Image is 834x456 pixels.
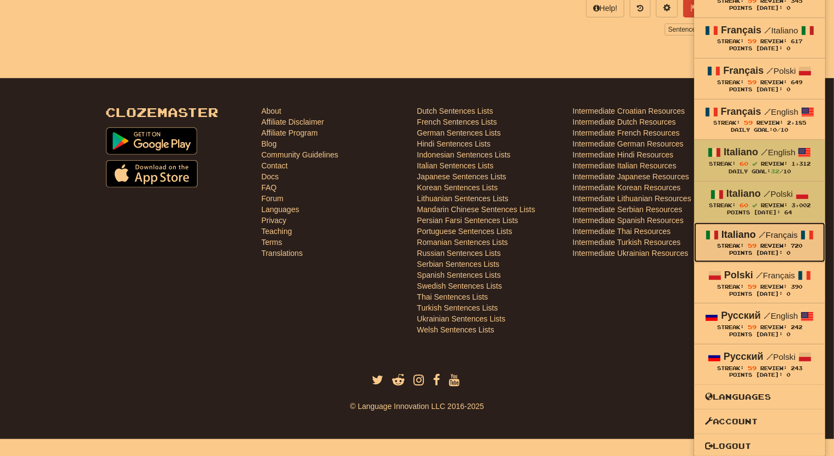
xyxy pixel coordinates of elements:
[417,313,506,324] a: Ukrainian Sentences Lists
[709,202,736,208] span: Streak:
[262,160,288,171] a: Contact
[740,202,748,208] span: 60
[744,119,753,126] span: 59
[760,324,787,330] span: Review:
[262,226,292,237] a: Teaching
[417,259,500,270] a: Serbian Sentences Lists
[791,202,811,208] span: 3,002
[717,324,744,330] span: Streak:
[752,203,757,208] span: Streak includes today.
[766,66,773,75] span: /
[748,283,756,290] span: 59
[721,310,761,321] strong: Русский
[760,38,787,44] span: Review:
[262,171,279,182] a: Docs
[771,168,779,174] span: 32
[694,390,825,404] a: Languages
[705,291,814,298] div: Points [DATE]: 0
[764,189,793,198] small: Polski
[694,182,825,221] a: Italiano /Polski Streak: 60 Review: 3,002 Points [DATE]: 64
[262,237,282,248] a: Terms
[717,284,744,290] span: Streak:
[417,270,501,280] a: Spanish Sentences Lists
[573,193,691,204] a: Intermediate Lithuanian Resources
[262,182,277,193] a: FAQ
[761,148,795,157] small: English
[748,365,756,371] span: 59
[726,188,761,199] strong: Italiano
[417,106,493,116] a: Dutch Sentences Lists
[761,161,788,167] span: Review:
[573,215,684,226] a: Intermediate Spanish Resources
[417,215,518,226] a: Persian Farsi Sentences Lists
[417,182,498,193] a: Korean Sentences Lists
[417,291,488,302] a: Thai Sentences Lists
[791,79,802,85] span: 649
[717,365,744,371] span: Streak:
[740,160,748,167] span: 60
[665,24,728,36] a: Sentence Source
[717,243,744,249] span: Streak:
[760,365,787,371] span: Review:
[721,25,761,36] strong: Français
[417,193,508,204] a: Lithuanian Sentences Lists
[573,204,683,215] a: Intermediate Serbian Resources
[764,25,771,35] span: /
[760,243,787,249] span: Review:
[705,331,814,338] div: Points [DATE]: 0
[262,248,303,259] a: Translations
[723,65,764,76] strong: Français
[761,147,768,157] span: /
[705,250,814,257] div: Points [DATE]: 0
[764,311,798,320] small: English
[709,161,736,167] span: Streak:
[262,149,339,160] a: Community Guidelines
[417,302,498,313] a: Turkish Sentences Lists
[791,243,802,249] span: 720
[417,149,511,160] a: Indonesian Sentences Lists
[705,209,814,217] div: Points [DATE]: 64
[417,171,506,182] a: Japanese Sentences Lists
[748,79,756,85] span: 59
[761,202,788,208] span: Review:
[417,324,494,335] a: Welsh Sentences Lists
[694,303,825,343] a: Русский /English Streak: 59 Review: 242 Points [DATE]: 0
[262,193,283,204] a: Forum
[773,127,777,133] span: 0
[573,171,689,182] a: Intermediate Japanese Resources
[694,344,825,384] a: Русский /Polski Streak: 59 Review: 243 Points [DATE]: 0
[791,284,802,290] span: 390
[262,116,324,127] a: Affiliate Disclaimer
[573,182,681,193] a: Intermediate Korean Resources
[417,248,501,259] a: Russian Sentences Lists
[417,138,491,149] a: Hindi Sentences Lists
[262,127,318,138] a: Affiliate Program
[694,223,825,262] a: Italiano /Français Streak: 59 Review: 720 Points [DATE]: 0
[759,230,766,239] span: /
[764,311,771,320] span: /
[106,401,729,412] div: © Language Innovation LLC 2016-2025
[764,26,798,35] small: Italiano
[787,120,806,126] span: 2,185
[573,226,671,237] a: Intermediate Thai Resources
[694,100,825,139] a: Français /English Streak: 59 Review: 2,185 Daily Goal:0/10
[705,45,814,52] div: Points [DATE]: 0
[756,270,763,280] span: /
[705,372,814,379] div: Points [DATE]: 0
[713,120,740,126] span: Streak:
[748,324,756,330] span: 59
[694,263,825,303] a: Polski /Français Streak: 59 Review: 390 Points [DATE]: 0
[417,226,512,237] a: Portuguese Sentences Lists
[573,106,685,116] a: Intermediate Croatian Resources
[766,66,796,75] small: Polski
[694,414,825,429] a: Account
[764,107,798,116] small: English
[724,270,753,280] strong: Polski
[694,59,825,98] a: Français /Polski Streak: 59 Review: 649 Points [DATE]: 0
[262,215,287,226] a: Privacy
[705,86,814,93] div: Points [DATE]: 0
[262,138,277,149] a: Blog
[756,271,795,280] small: Français
[106,160,198,188] img: Get it on App Store
[694,140,825,181] a: Italiano /English Streak: 60 Review: 1,312 Daily Goal:32/10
